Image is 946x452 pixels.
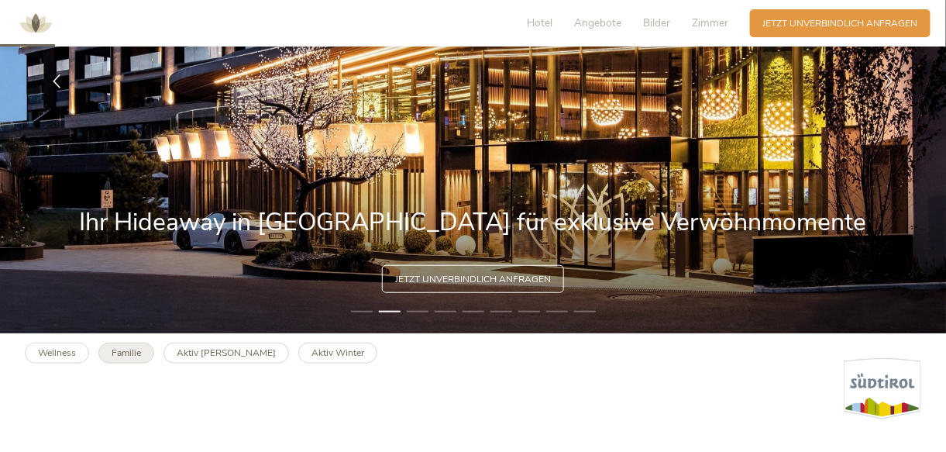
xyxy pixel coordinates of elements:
[298,343,377,364] a: Aktiv Winter
[844,358,921,419] img: Südtirol
[762,17,918,30] span: Jetzt unverbindlich anfragen
[574,16,621,30] span: Angebote
[395,273,551,286] span: Jetzt unverbindlich anfragen
[38,347,76,359] b: Wellness
[692,16,728,30] span: Zimmer
[643,16,670,30] span: Bilder
[163,343,289,364] a: Aktiv [PERSON_NAME]
[112,347,141,359] b: Familie
[177,347,276,359] b: Aktiv [PERSON_NAME]
[98,343,154,364] a: Familie
[25,343,89,364] a: Wellness
[311,347,364,359] b: Aktiv Winter
[527,16,552,30] span: Hotel
[12,19,59,27] a: AMONTI & LUNARIS Wellnessresort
